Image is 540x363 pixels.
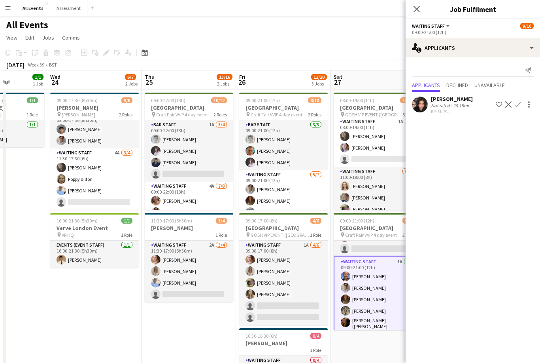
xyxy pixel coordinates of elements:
span: VR HQ [62,232,74,238]
app-card-role: Events (Event Staff)1/116:00-21:30 (5h30m)[PERSON_NAME] [50,241,139,268]
span: Craft Fair VVIP 4 day event [345,232,397,238]
span: Craft Fair VVIP 4 day event [156,112,208,118]
app-job-card: 11:30-17:00 (5h30m)3/4[PERSON_NAME]1 RoleWaiting Staff2A3/411:30-17:00 (5h30m)[PERSON_NAME][PERSO... [145,213,233,302]
span: Comms [62,34,80,41]
app-card-role: Bar Staff3/309:00-21:00 (12h)[PERSON_NAME][PERSON_NAME][PERSON_NAME] [239,120,328,170]
app-card-role: Waiting Staff2A3/411:30-17:00 (5h30m)[PERSON_NAME][PERSON_NAME][PERSON_NAME] [145,241,233,302]
span: 5 Roles [402,112,416,118]
app-job-card: 09:00-17:00 (8h)4/6[GEOGRAPHIC_DATA] GOSH VIP EVENT ([GEOGRAPHIC_DATA][PERSON_NAME])1 RoleWaiting... [239,213,328,325]
h3: Verve London Event [50,224,139,232]
span: Declined [446,82,468,88]
div: Applicants [406,38,540,57]
button: Waiting Staff [412,23,451,29]
button: All Events [16,0,50,16]
span: GOSH VIP EVENT ([GEOGRAPHIC_DATA][PERSON_NAME]) [251,232,310,238]
span: Jobs [42,34,54,41]
span: Thu [145,73,155,80]
span: Unavailable [474,82,505,88]
app-card-role: Waiting Staff4A7/809:00-22:00 (13h)[PERSON_NAME][PERSON_NAME] [145,182,233,289]
h3: [PERSON_NAME] [145,224,233,232]
span: 4/6 [310,218,321,224]
span: [PERSON_NAME] [62,112,95,118]
span: 6/7 [125,74,136,80]
span: 1/1 [121,218,132,224]
h3: [GEOGRAPHIC_DATA] [239,104,328,111]
span: 11:30-17:00 (5h30m) [151,218,192,224]
span: 1 Role [121,232,132,238]
app-job-card: 08:00-19:00 (11h)10/19[GEOGRAPHIC_DATA] GOSH VIP EVENT ([GEOGRAPHIC_DATA][PERSON_NAME])5 RolesTea... [334,93,422,210]
app-card-role: Waiting Staff3A2/209:00-17:30 (8h30m)[PERSON_NAME][PERSON_NAME] [50,110,139,148]
span: 1 Role [26,112,38,118]
button: Assessment [50,0,87,16]
span: Applicants [412,82,440,88]
app-job-card: 16:00-21:30 (5h30m)1/1Verve London Event VR HQ1 RoleEvents (Event Staff)1/116:00-21:30 (5h30m)[PE... [50,213,139,268]
div: 3 Jobs [312,81,327,87]
div: 2 Jobs [217,81,232,87]
span: 1 Role [215,232,227,238]
app-job-card: 09:00-22:00 (13h)10/12[GEOGRAPHIC_DATA] Craft Fair VVIP 4 day event2 RolesBar Staff1A3/409:00-22:... [145,93,233,210]
span: Waiting Staff [412,23,445,29]
app-job-card: 09:00-21:00 (12h)8/10[GEOGRAPHIC_DATA] Craft Fair VVIP 4 day event2 RolesBar Staff3/309:00-21:00 ... [239,93,328,210]
span: 2 Roles [119,112,132,118]
h3: [GEOGRAPHIC_DATA] [334,104,422,111]
div: BST [49,62,57,68]
h3: [PERSON_NAME] [50,104,139,111]
a: Edit [22,32,38,43]
h3: [GEOGRAPHIC_DATA] [145,104,233,111]
app-card-role: Waiting Staff4A3/411:30-17:30 (6h)[PERSON_NAME]Poppy Bilton[PERSON_NAME] [50,148,139,210]
h3: [GEOGRAPHIC_DATA] [239,224,328,232]
div: [DATE] [6,61,25,69]
h3: [GEOGRAPHIC_DATA] [334,224,422,232]
span: 9/10 [402,218,416,224]
span: 1 Role [310,232,321,238]
span: 1/1 [27,97,38,103]
span: 09:00-21:00 (12h) [340,218,374,224]
span: Sat [334,73,342,80]
div: 2 Jobs [125,81,138,87]
span: Edit [25,34,34,41]
span: Craft Fair VVIP 4 day event [251,112,302,118]
span: 16:00-21:30 (5h30m) [57,218,98,224]
span: 12/20 [311,74,327,80]
h1: All Events [6,19,48,31]
div: 1 Job [33,81,43,87]
span: 26 [238,78,245,87]
span: 1 Role [310,347,321,353]
span: 09:00-17:30 (8h30m) [57,97,98,103]
span: 8/10 [308,97,321,103]
span: 09:00-22:00 (13h) [151,97,185,103]
h3: Job Fulfilment [406,4,540,14]
a: Comms [59,32,83,43]
app-job-card: 09:00-17:30 (8h30m)5/6[PERSON_NAME] [PERSON_NAME]2 RolesWaiting Staff3A2/209:00-17:30 (8h30m)[PER... [50,93,139,210]
a: View [3,32,21,43]
span: 09:00-21:00 (12h) [245,97,280,103]
span: 13/16 [217,74,232,80]
app-job-card: 09:00-21:00 (12h)9/10[GEOGRAPHIC_DATA] Craft Fair VVIP 4 day event2 RolesBar Staff1A2/309:00-21:0... [334,213,422,330]
span: 25 [143,78,155,87]
span: 09:00-17:00 (8h) [245,218,278,224]
div: 09:00-21:00 (12h) [412,29,534,35]
app-card-role: Waiting Staff1A4/609:00-17:00 (8h)[PERSON_NAME][PERSON_NAME][PERSON_NAME][PERSON_NAME] [239,241,328,325]
span: Wed [50,73,60,80]
span: 2 Roles [308,112,321,118]
span: Week 39 [26,62,46,68]
div: [PERSON_NAME] [431,95,473,103]
span: 9/10 [520,23,534,29]
app-card-role: Waiting Staff1A2/308:00-19:00 (11h)[PERSON_NAME][PERSON_NAME] [334,117,422,167]
h3: [PERSON_NAME] [239,340,328,347]
div: 20.15mi [451,103,470,108]
div: Not rated [431,103,451,108]
span: GOSH VIP EVENT ([GEOGRAPHIC_DATA][PERSON_NAME]) [345,112,402,118]
span: 27 [332,78,342,87]
app-card-role: Bar Staff1A3/409:00-22:00 (13h)[PERSON_NAME][PERSON_NAME][PERSON_NAME] [145,120,233,182]
app-card-role: Waiting Staff1A7/709:00-21:00 (12h)[PERSON_NAME][PERSON_NAME][PERSON_NAME][PERSON_NAME][PERSON_NA... [334,257,422,356]
app-card-role: Waiting Staff6/1111:00-19:00 (8h)[PERSON_NAME][PERSON_NAME][PERSON_NAME] [334,167,422,309]
span: 3/4 [216,218,227,224]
